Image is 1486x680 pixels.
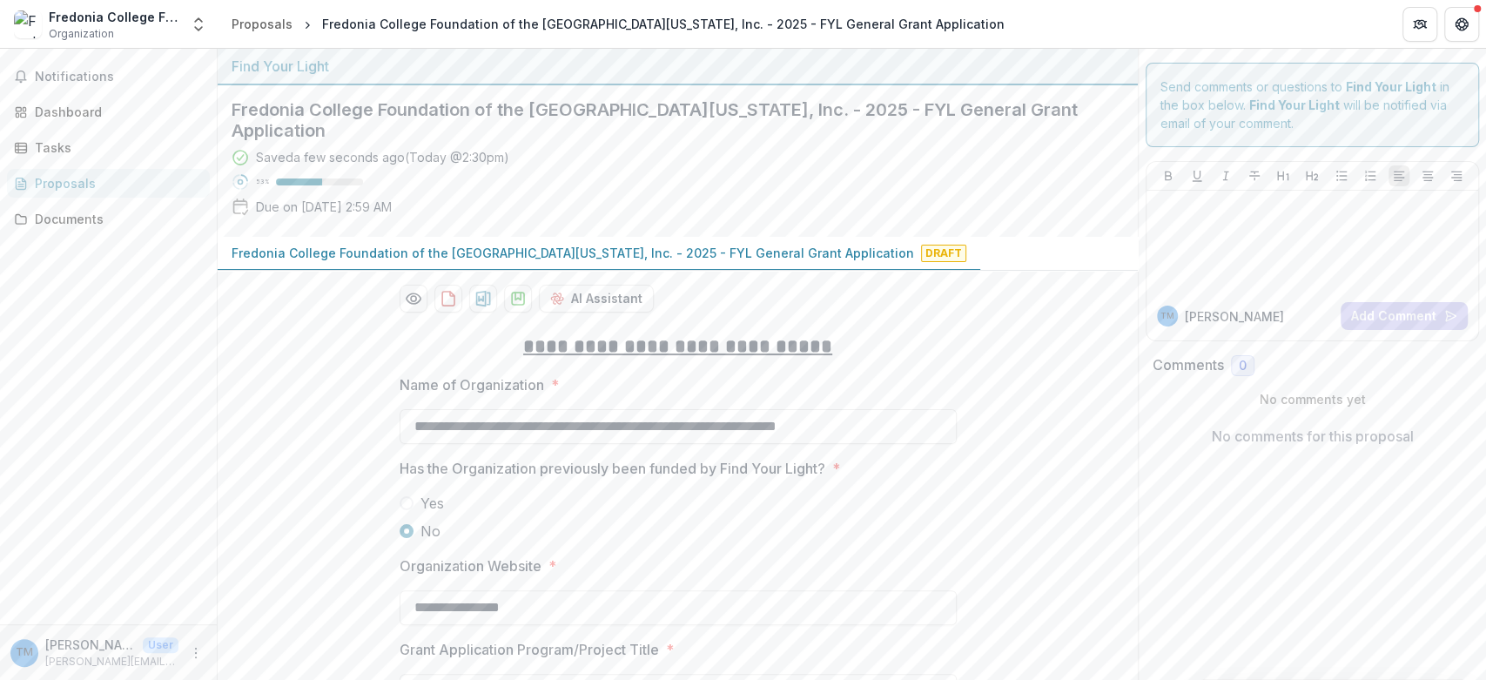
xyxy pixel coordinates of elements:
p: Has the Organization previously been funded by Find Your Light? [400,458,825,479]
p: Grant Application Program/Project Title [400,639,659,660]
strong: Find Your Light [1346,79,1436,94]
button: Ordered List [1360,165,1381,186]
strong: Find Your Light [1249,98,1340,112]
div: Tasks [35,138,196,157]
div: Fredonia College Foundation of the [GEOGRAPHIC_DATA][US_STATE], Inc. - 2025 - FYL General Grant A... [322,15,1005,33]
div: Fredonia College Foundation of the [GEOGRAPHIC_DATA][US_STATE], Inc. [49,8,179,26]
button: Italicize [1215,165,1236,186]
button: AI Assistant [539,285,654,313]
p: Fredonia College Foundation of the [GEOGRAPHIC_DATA][US_STATE], Inc. - 2025 - FYL General Grant A... [232,244,914,262]
button: Add Comment [1341,302,1468,330]
p: User [143,637,178,653]
p: [PERSON_NAME] [1185,307,1284,326]
span: Draft [921,245,966,262]
div: Tim Murphy [1160,312,1174,320]
p: No comments yet [1153,390,1472,408]
div: Find Your Light [232,56,1124,77]
span: Organization [49,26,114,42]
button: Heading 1 [1273,165,1294,186]
a: Documents [7,205,210,233]
div: Proposals [35,174,196,192]
button: Heading 2 [1301,165,1322,186]
p: [PERSON_NAME][EMAIL_ADDRESS][PERSON_NAME][DOMAIN_NAME] [45,654,178,670]
span: Notifications [35,70,203,84]
button: Bold [1158,165,1179,186]
p: [PERSON_NAME] [45,636,136,654]
h2: Comments [1153,357,1224,374]
button: Preview e69574f2-032f-4da9-aa68-d2095b4724c0-0.pdf [400,285,427,313]
button: Get Help [1444,7,1479,42]
button: Align Right [1446,165,1467,186]
p: Due on [DATE] 2:59 AM [256,198,392,216]
p: No comments for this proposal [1212,426,1414,447]
p: Name of Organization [400,374,544,395]
button: download-proposal [469,285,497,313]
a: Proposals [7,169,210,198]
div: Proposals [232,15,292,33]
nav: breadcrumb [225,11,1012,37]
button: Strike [1244,165,1265,186]
div: Dashboard [35,103,196,121]
p: Organization Website [400,555,541,576]
button: Open entity switcher [186,7,211,42]
h2: Fredonia College Foundation of the [GEOGRAPHIC_DATA][US_STATE], Inc. - 2025 - FYL General Grant A... [232,99,1096,141]
button: Bullet List [1331,165,1352,186]
a: Dashboard [7,98,210,126]
div: Saved a few seconds ago ( Today @ 2:30pm ) [256,148,509,166]
img: Fredonia College Foundation of the State University of New York, Inc. [14,10,42,38]
p: 53 % [256,176,269,188]
button: Notifications [7,63,210,91]
span: 0 [1239,359,1247,374]
div: Documents [35,210,196,228]
button: Partners [1402,7,1437,42]
div: Tim Murphy [16,647,33,658]
a: Tasks [7,133,210,162]
button: More [185,643,206,663]
button: download-proposal [504,285,532,313]
button: download-proposal [434,285,462,313]
button: Underline [1187,165,1207,186]
button: Align Center [1417,165,1438,186]
span: Yes [420,493,444,514]
a: Proposals [225,11,299,37]
span: No [420,521,440,542]
button: Align Left [1389,165,1409,186]
div: Send comments or questions to in the box below. will be notified via email of your comment. [1146,63,1479,147]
